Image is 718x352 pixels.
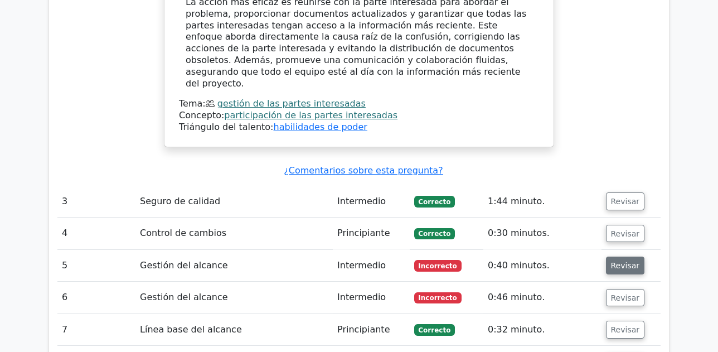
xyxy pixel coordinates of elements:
[418,294,457,302] font: Incorrecto
[488,324,545,335] font: 0:32 minuto.
[418,198,450,206] font: Correcto
[217,98,366,109] a: gestión de las partes interesadas
[62,228,67,238] font: 4
[606,192,645,210] button: Revisar
[606,289,645,307] button: Revisar
[611,325,640,334] font: Revisar
[337,324,390,335] font: Principiante
[611,229,640,238] font: Revisar
[62,260,67,271] font: 5
[62,292,67,302] font: 6
[179,98,206,109] font: Tema:
[337,292,386,302] font: Intermedio
[488,196,545,206] font: 1:44 minuto.
[274,122,367,132] a: habilidades de poder
[611,261,640,270] font: Revisar
[284,165,443,176] a: ¿Comentarios sobre esta pregunta?
[179,122,274,132] font: Triángulo del talento:
[140,260,227,271] font: Gestión del alcance
[337,228,390,238] font: Principiante
[140,228,226,238] font: Control de cambios
[418,262,457,270] font: Incorrecto
[488,292,545,302] font: 0:46 minuto.
[62,196,67,206] font: 3
[140,196,220,206] font: Seguro de calidad
[606,225,645,243] button: Revisar
[140,324,242,335] font: Línea base del alcance
[488,260,550,271] font: 0:40 minutos.
[611,293,640,302] font: Revisar
[62,324,67,335] font: 7
[488,228,550,238] font: 0:30 minutos.
[224,110,397,120] a: participación de las partes interesadas
[418,326,450,334] font: Correcto
[140,292,227,302] font: Gestión del alcance
[611,197,640,206] font: Revisar
[418,230,450,238] font: Correcto
[606,257,645,274] button: Revisar
[337,260,386,271] font: Intermedio
[179,110,224,120] font: Concepto:
[606,321,645,339] button: Revisar
[337,196,386,206] font: Intermedio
